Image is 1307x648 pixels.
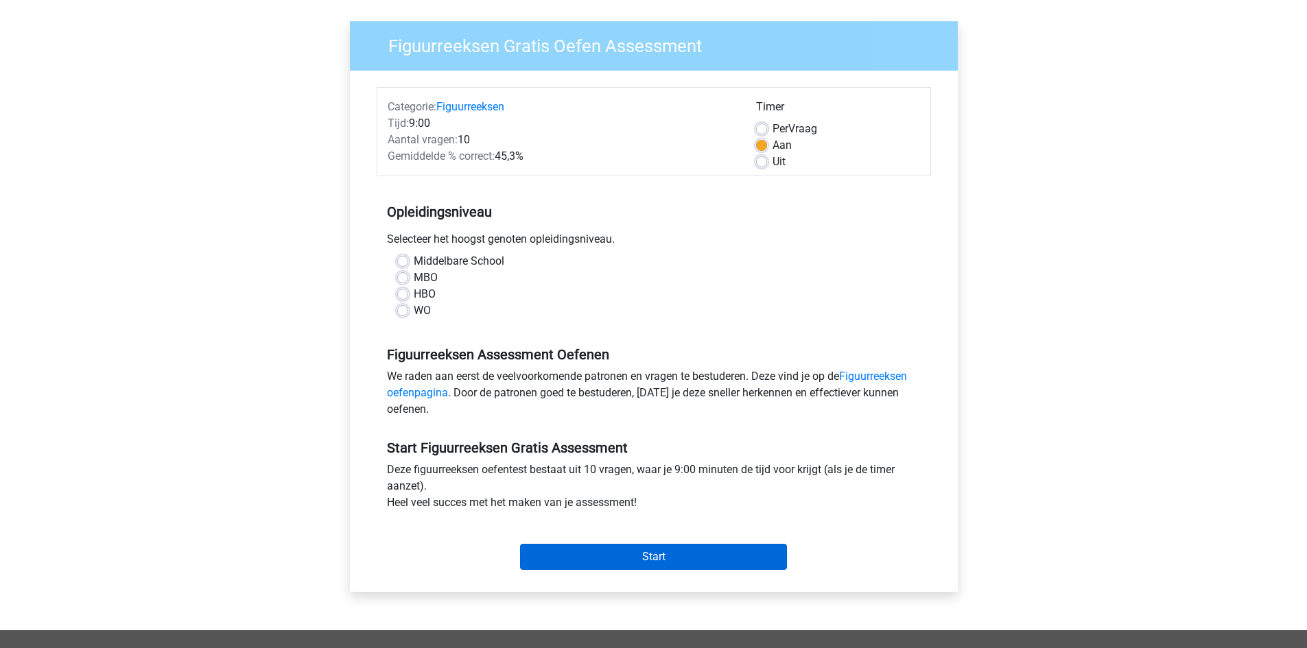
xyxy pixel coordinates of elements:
[436,100,504,113] a: Figuurreeksen
[414,302,431,319] label: WO
[388,117,409,130] span: Tijd:
[377,115,746,132] div: 9:00
[387,198,921,226] h5: Opleidingsniveau
[387,440,921,456] h5: Start Figuurreeksen Gratis Assessment
[773,121,817,137] label: Vraag
[773,122,788,135] span: Per
[388,133,458,146] span: Aantal vragen:
[773,137,792,154] label: Aan
[377,461,931,516] div: Deze figuurreeksen oefentest bestaat uit 10 vragen, waar je 9:00 minuten de tijd voor krijgt (als...
[388,100,436,113] span: Categorie:
[388,149,495,163] span: Gemiddelde % correct:
[377,368,931,423] div: We raden aan eerst de veelvoorkomende patronen en vragen te bestuderen. Deze vind je op de . Door...
[756,99,920,121] div: Timer
[372,30,947,57] h3: Figuurreeksen Gratis Oefen Assessment
[773,154,786,170] label: Uit
[377,132,746,148] div: 10
[387,346,921,363] h5: Figuurreeksen Assessment Oefenen
[414,253,504,269] label: Middelbare School
[377,231,931,253] div: Selecteer het hoogst genoten opleidingsniveau.
[414,269,438,286] label: MBO
[520,544,787,570] input: Start
[377,148,746,165] div: 45,3%
[414,286,436,302] label: HBO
